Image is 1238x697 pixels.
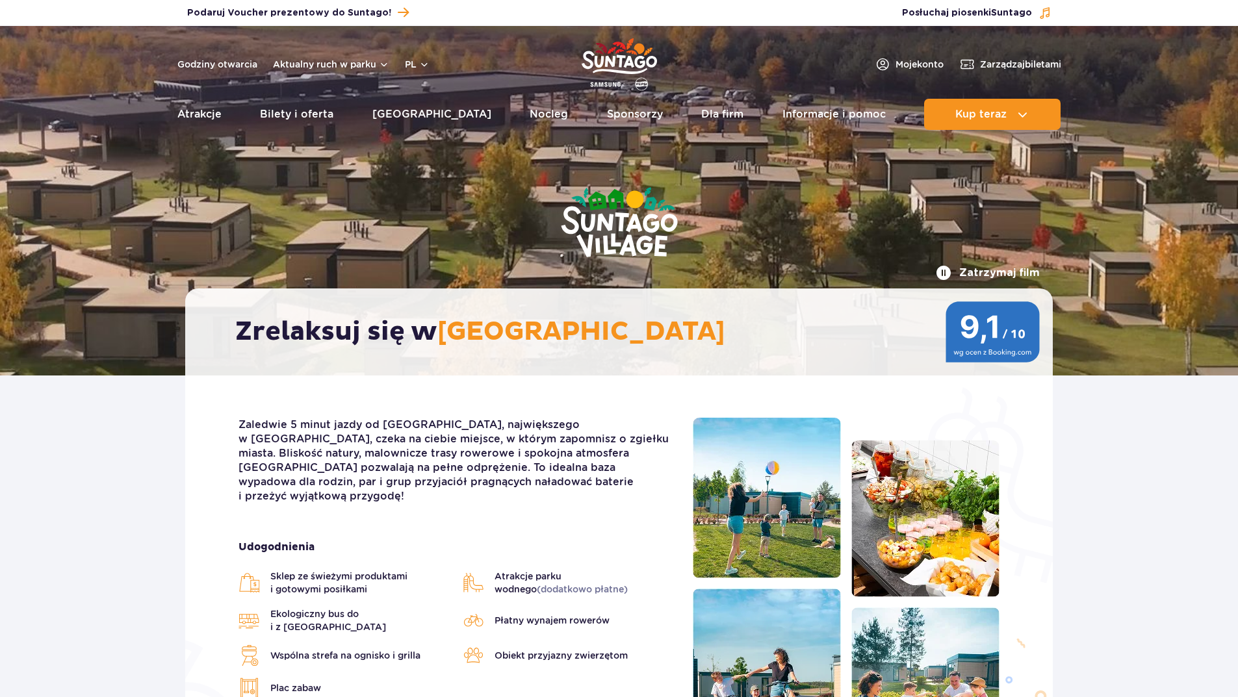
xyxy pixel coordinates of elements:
a: Mojekonto [875,57,944,72]
span: Plac zabaw [270,681,321,694]
span: Wspólna strefa na ognisko i grilla [270,649,420,662]
a: Sponsorzy [607,99,663,130]
span: Obiekt przyjazny zwierzętom [495,649,628,662]
a: Bilety i oferta [260,99,333,130]
a: Godziny otwarcia [177,58,257,71]
button: Zatrzymaj film [936,265,1040,281]
a: Atrakcje [177,99,222,130]
span: (dodatkowo płatne) [537,584,628,594]
span: Sklep ze świeżymi produktami i gotowymi posiłkami [270,570,450,596]
span: Suntago [991,8,1032,18]
span: Posłuchaj piosenki [902,6,1032,19]
button: Aktualny ruch w parku [273,59,389,70]
button: Kup teraz [924,99,1061,130]
span: [GEOGRAPHIC_DATA] [437,316,725,348]
span: Płatny wynajem rowerów [495,614,610,627]
span: Podaruj Voucher prezentowy do Suntago! [187,6,391,19]
a: Nocleg [530,99,568,130]
a: Informacje i pomoc [782,99,886,130]
a: [GEOGRAPHIC_DATA] [372,99,491,130]
span: Atrakcje parku wodnego [495,570,674,596]
span: Kup teraz [955,108,1007,120]
button: pl [405,58,430,71]
span: Ekologiczny bus do i z [GEOGRAPHIC_DATA] [270,607,450,633]
span: Moje konto [896,58,944,71]
a: Podaruj Voucher prezentowy do Suntago! [187,4,409,21]
p: Zaledwie 5 minut jazdy od [GEOGRAPHIC_DATA], największego w [GEOGRAPHIC_DATA], czeka na ciebie mi... [239,418,673,503]
a: Dla firm [701,99,743,130]
h2: Zrelaksuj się w [235,316,1016,348]
button: Posłuchaj piosenkiSuntago [902,6,1051,19]
a: Park of Poland [582,32,657,92]
img: 9,1/10 wg ocen z Booking.com [946,301,1040,362]
strong: Udogodnienia [239,540,673,554]
img: Suntago Village [509,136,730,310]
span: Zarządzaj biletami [980,58,1061,71]
a: Zarządzajbiletami [959,57,1061,72]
